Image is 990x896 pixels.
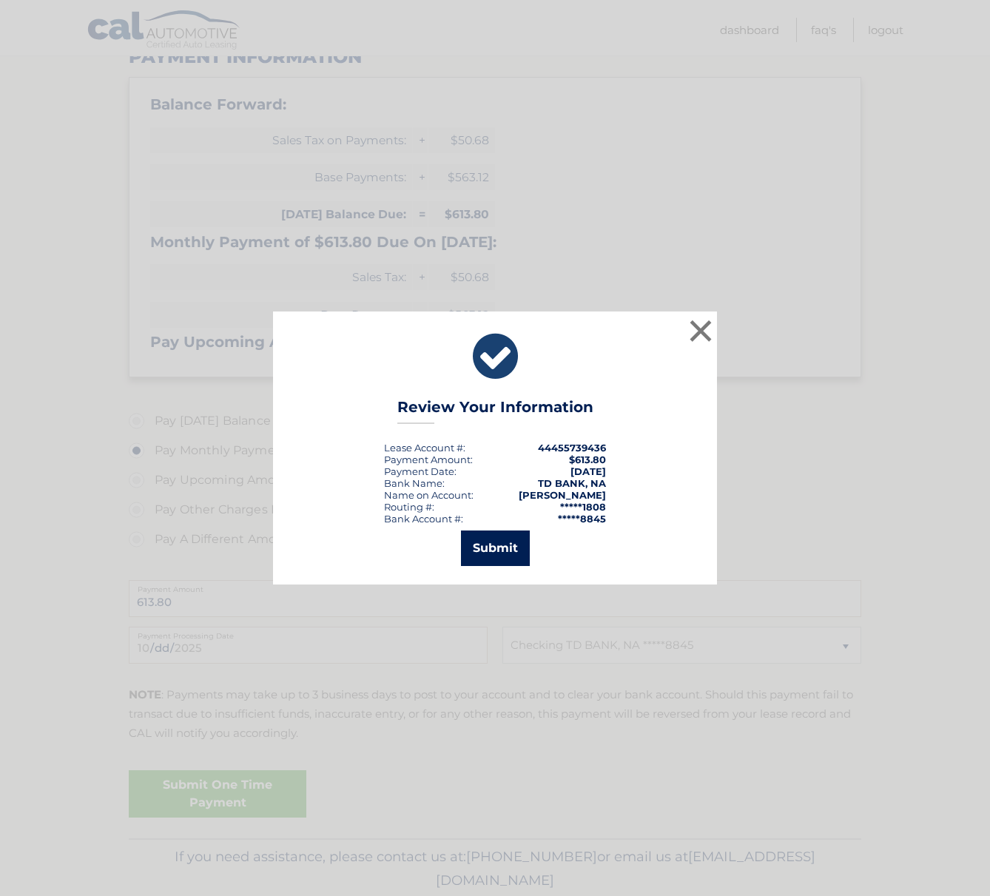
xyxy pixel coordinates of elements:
button: × [686,316,715,346]
button: Submit [461,530,530,566]
span: $613.80 [569,454,606,465]
div: Lease Account #: [384,442,465,454]
div: Routing #: [384,501,434,513]
strong: [PERSON_NAME] [519,489,606,501]
strong: TD BANK, NA [538,477,606,489]
div: Bank Name: [384,477,445,489]
div: Payment Amount: [384,454,473,465]
strong: 44455739436 [538,442,606,454]
span: [DATE] [570,465,606,477]
span: Payment Date [384,465,454,477]
h3: Review Your Information [397,398,593,424]
div: Name on Account: [384,489,474,501]
div: Bank Account #: [384,513,463,525]
div: : [384,465,457,477]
